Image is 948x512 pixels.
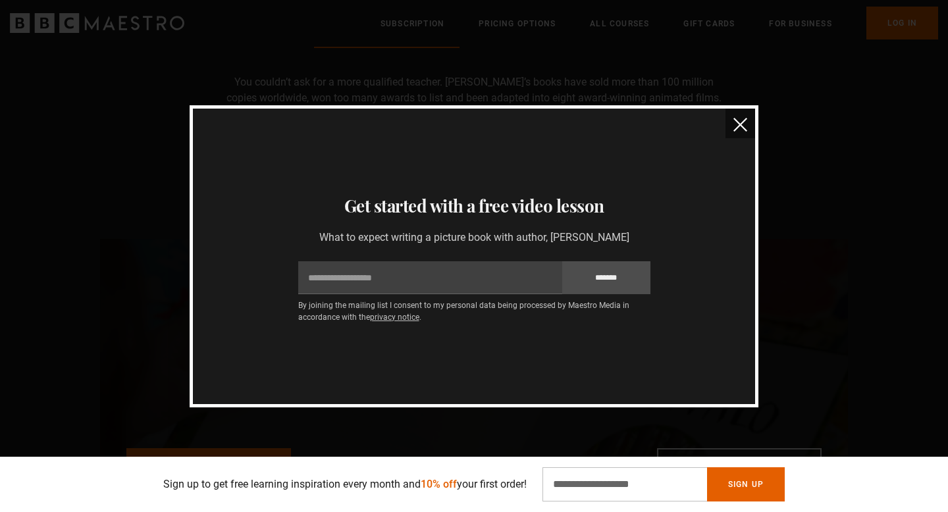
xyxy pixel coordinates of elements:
p: By joining the mailing list I consent to my personal data being processed by Maestro Media in acc... [298,299,650,323]
p: Sign up to get free learning inspiration every month and your first order! [163,476,527,492]
button: Sign Up [707,467,785,501]
span: 10% off [421,478,457,490]
button: close [725,109,755,138]
a: privacy notice [370,313,419,322]
p: What to expect writing a picture book with author, [PERSON_NAME] [298,230,650,245]
h3: Get started with a free video lesson [209,193,739,219]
